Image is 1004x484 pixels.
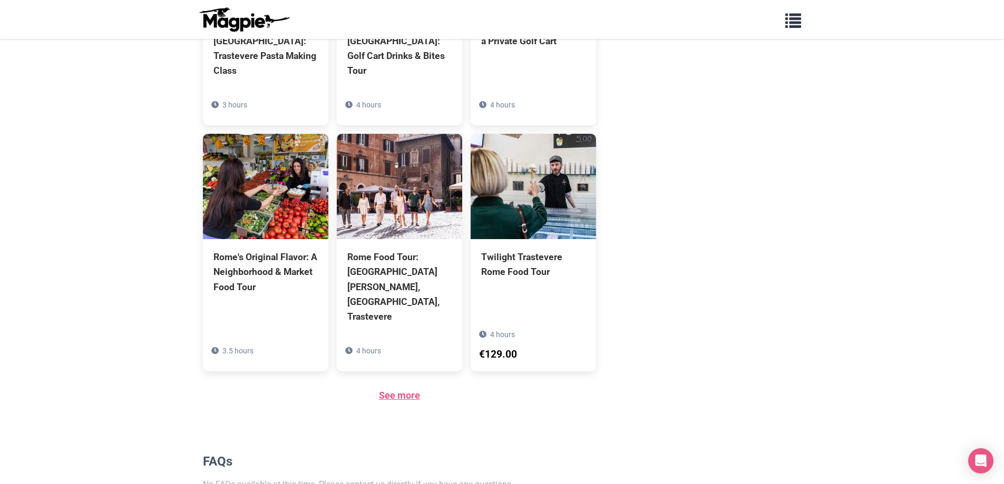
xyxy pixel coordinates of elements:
a: See more [379,390,420,401]
div: Rome Food Tour: [GEOGRAPHIC_DATA][PERSON_NAME], [GEOGRAPHIC_DATA], Trastevere [347,250,452,324]
img: Rome's Original Flavor: A Neighborhood & Market Food Tour [203,134,328,239]
div: €129.00 [479,347,517,363]
span: 4 hours [490,330,515,339]
span: 4 hours [356,347,381,355]
img: Rome Food Tour: Campo de Fiori, Jewish Ghetto, Trastevere [337,134,462,239]
img: Twilight Trastevere Rome Food Tour [471,134,596,239]
div: Twilight Trastevere Rome Food Tour [481,250,586,279]
div: VIP Late Night in [GEOGRAPHIC_DATA]: Golf Cart Drinks & Bites Tour [347,19,452,78]
span: 4 hours [490,101,515,109]
a: Rome Food Tour: [GEOGRAPHIC_DATA][PERSON_NAME], [GEOGRAPHIC_DATA], Trastevere 4 hours [337,134,462,371]
span: 3.5 hours [222,347,254,355]
h2: FAQs [203,454,597,469]
div: Open Intercom Messenger [968,448,993,473]
img: logo-ab69f6fb50320c5b225c76a69d11143b.png [197,7,291,32]
a: Twilight Trastevere Rome Food Tour 4 hours €129.00 [471,134,596,327]
span: 4 hours [356,101,381,109]
a: Rome's Original Flavor: A Neighborhood & Market Food Tour 3.5 hours [203,134,328,341]
span: 3 hours [222,101,247,109]
div: Rome's Original Flavor: A Neighborhood & Market Food Tour [213,250,318,294]
div: Eating [GEOGRAPHIC_DATA]: Trastevere Pasta Making Class [213,19,318,78]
